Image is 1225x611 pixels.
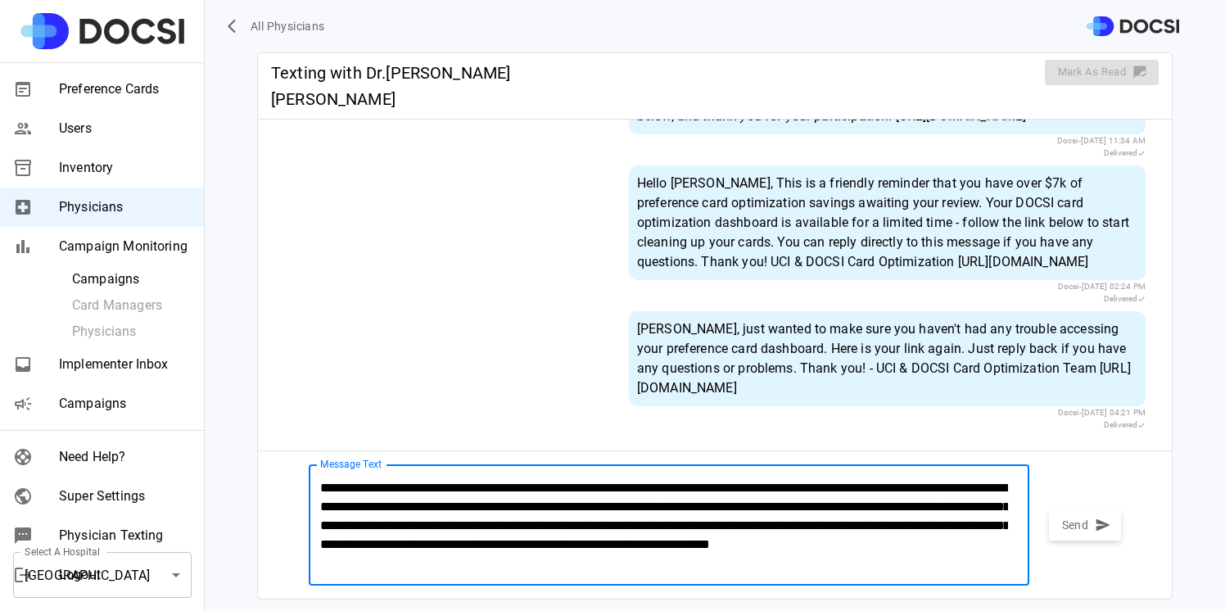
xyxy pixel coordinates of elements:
[59,355,191,374] span: Implementer Inbox
[59,394,191,414] span: Campaigns
[59,79,191,99] span: Preference Cards
[224,11,332,42] button: All Physicians
[629,134,1146,159] div: Docsi - [DATE] 11:34 AM
[1104,147,1137,159] p: Delivered
[59,237,191,256] span: Campaign Monitoring
[59,158,191,178] span: Inventory
[72,269,191,289] span: Campaigns
[251,16,325,37] span: All Physicians
[59,526,191,545] span: Physician Texting
[629,406,1146,431] div: Docsi - [DATE] 04:21 PM
[20,13,184,49] img: Site Logo
[59,487,191,506] span: Super Settings
[13,552,192,598] div: [GEOGRAPHIC_DATA]
[59,119,191,138] span: Users
[271,60,626,112] h6: Texting with Dr. [PERSON_NAME] [PERSON_NAME]
[59,447,191,467] span: Need Help?
[25,545,100,559] label: Select A Hospital
[59,197,191,217] span: Physicians
[629,165,1146,280] div: Hello [PERSON_NAME], This is a friendly reminder that you have over $7k of preference card optimi...
[1104,292,1137,305] p: Delivered
[320,457,382,471] label: Message Text
[629,280,1146,305] div: Docsi - [DATE] 02:24 PM
[1087,16,1179,37] img: DOCSI Logo
[629,311,1146,406] div: [PERSON_NAME], just wanted to make sure you haven't had any trouble accessing your preference car...
[1049,510,1122,541] button: Send
[1104,419,1137,431] p: Delivered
